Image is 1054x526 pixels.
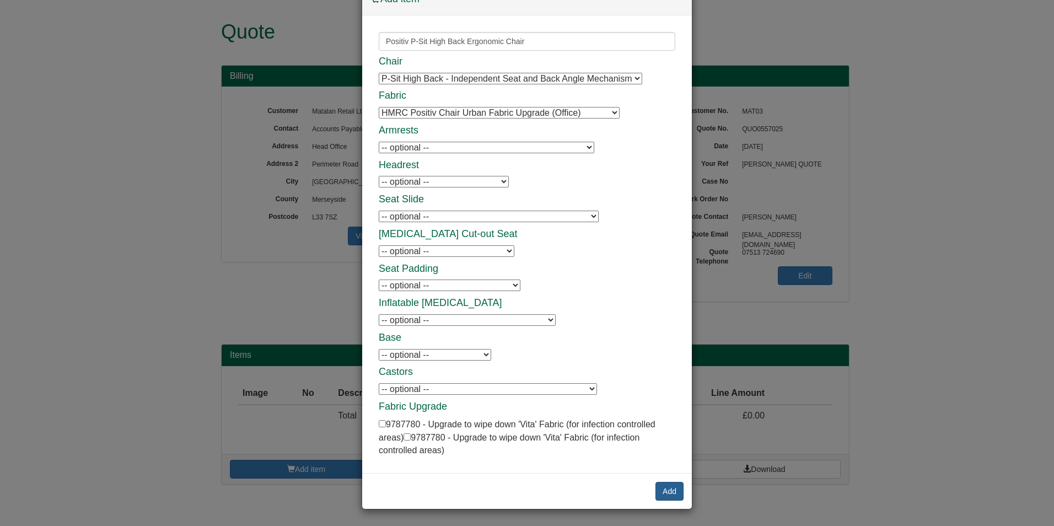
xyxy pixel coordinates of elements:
[379,194,675,205] h4: Seat Slide
[379,401,675,412] h4: Fabric Upgrade
[379,125,675,136] h4: Armrests
[379,90,675,101] h4: Fabric
[379,332,675,343] h4: Base
[379,367,675,378] h4: Castors
[379,56,675,67] h4: Chair
[379,56,675,457] div: 9787780 - Upgrade to wipe down 'Vita' Fabric (for infection controlled areas) 9787780 - Upgrade t...
[379,229,675,240] h4: [MEDICAL_DATA] Cut-out Seat
[379,298,675,309] h4: Inflatable [MEDICAL_DATA]
[379,32,675,51] input: Search for a product
[655,482,684,501] button: Add
[379,160,675,171] h4: Headrest
[379,264,675,275] h4: Seat Padding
